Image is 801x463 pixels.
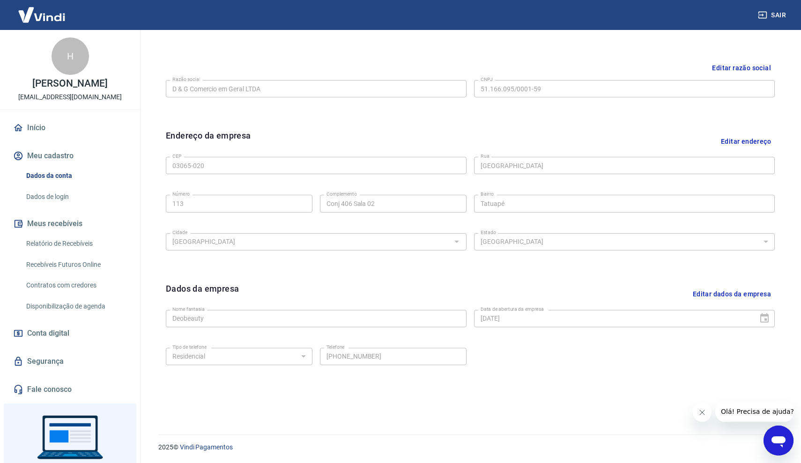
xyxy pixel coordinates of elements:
[326,191,357,198] label: Complemento
[22,255,129,274] a: Recebíveis Futuros Online
[22,187,129,206] a: Dados de login
[481,76,493,83] label: CNPJ
[474,310,751,327] input: DD/MM/YYYY
[22,276,129,295] a: Contratos com credores
[11,351,129,372] a: Segurança
[52,37,89,75] div: H
[693,403,712,422] iframe: Fechar mensagem
[32,79,107,88] p: [PERSON_NAME]
[169,236,448,248] input: Digite aqui algumas palavras para buscar a cidade
[172,344,207,351] label: Tipo de telefone
[481,229,496,236] label: Estado
[22,166,129,185] a: Dados da conta
[172,229,187,236] label: Cidade
[11,0,72,29] img: Vindi
[708,59,775,77] button: Editar razão social
[11,118,129,138] a: Início
[166,282,239,306] h6: Dados da empresa
[481,191,494,198] label: Bairro
[326,344,345,351] label: Telefone
[756,7,790,24] button: Sair
[172,153,181,160] label: CEP
[6,7,79,14] span: Olá! Precisa de ajuda?
[172,76,200,83] label: Razão social
[717,129,775,153] button: Editar endereço
[11,213,129,234] button: Meus recebíveis
[158,442,779,452] p: 2025 ©
[180,443,233,451] a: Vindi Pagamentos
[689,282,775,306] button: Editar dados da empresa
[18,92,122,102] p: [EMAIL_ADDRESS][DOMAIN_NAME]
[11,323,129,344] a: Conta digital
[11,379,129,400] a: Fale conosco
[481,153,489,160] label: Rua
[764,426,794,456] iframe: Botão para abrir a janela de mensagens
[27,327,69,340] span: Conta digital
[166,129,251,153] h6: Endereço da empresa
[172,191,190,198] label: Número
[11,146,129,166] button: Meu cadastro
[715,401,794,422] iframe: Mensagem da empresa
[22,297,129,316] a: Disponibilização de agenda
[481,306,544,313] label: Data de abertura da empresa
[22,234,129,253] a: Relatório de Recebíveis
[172,306,205,313] label: Nome fantasia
